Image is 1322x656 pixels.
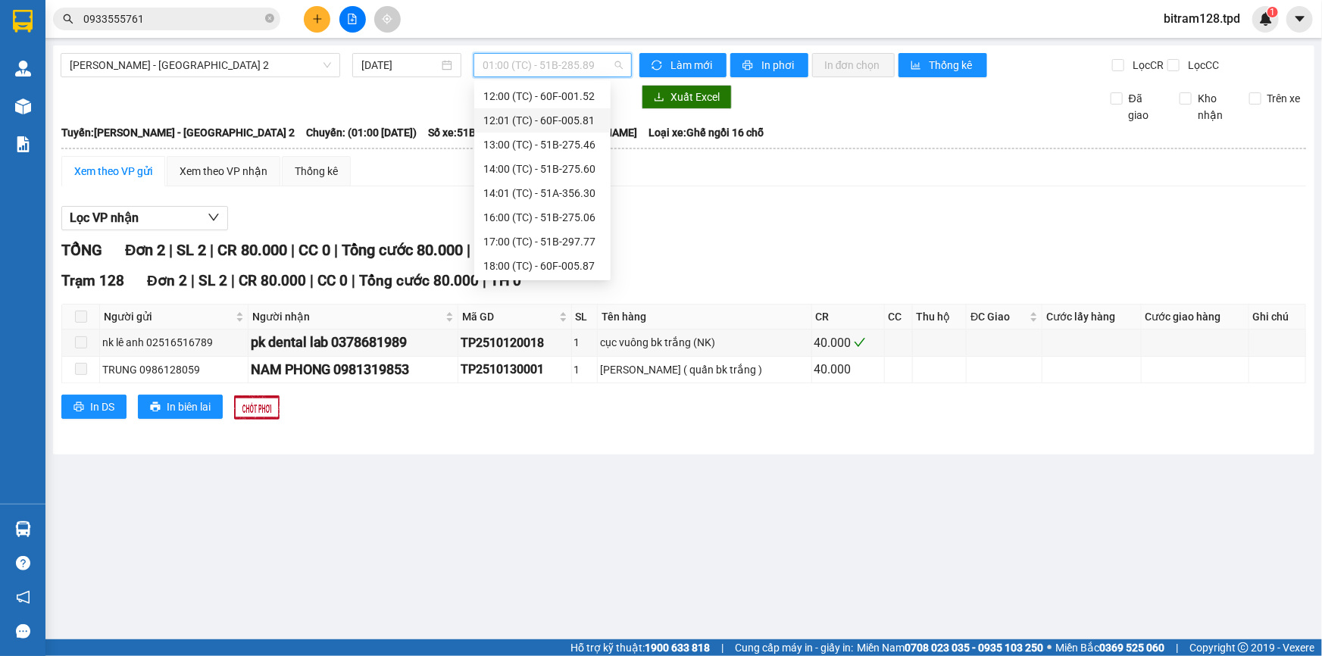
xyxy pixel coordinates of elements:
[483,54,623,77] span: 01:00 (TC) - 51B-285.89
[61,127,295,139] b: Tuyến: [PERSON_NAME] - [GEOGRAPHIC_DATA] 2
[265,14,274,23] span: close-circle
[1192,90,1237,123] span: Kho nhận
[574,361,595,378] div: 1
[885,305,913,330] th: CC
[911,60,924,72] span: bar-chart
[15,136,31,152] img: solution-icon
[930,57,975,73] span: Thống kê
[16,590,30,604] span: notification
[61,241,102,259] span: TỔNG
[374,6,401,33] button: aim
[339,6,366,33] button: file-add
[1127,57,1166,73] span: Lọc CR
[15,61,31,77] img: warehouse-icon
[899,53,987,77] button: bar-chartThống kê
[572,305,598,330] th: SL
[334,241,338,259] span: |
[180,163,267,180] div: Xem theo VP nhận
[231,272,235,289] span: |
[361,57,439,73] input: 13/10/2025
[600,334,809,351] div: cục vuông bk trắng (NK)
[1055,639,1164,656] span: Miền Bắc
[234,395,280,420] img: chot-phoi.b9b04613.png
[61,272,124,289] span: Trạm 128
[167,398,211,415] span: In biên lai
[483,233,602,250] div: 17:00 (TC) - 51B-297.77
[735,639,853,656] span: Cung cấp máy in - giấy in:
[1259,12,1273,26] img: icon-new-feature
[16,556,30,570] span: question-circle
[428,124,513,141] span: Số xe: 51B-285.89
[239,272,306,289] span: CR 80.000
[761,57,796,73] span: In phơi
[462,308,556,325] span: Mã GD
[177,241,206,259] span: SL 2
[352,272,355,289] span: |
[1176,639,1178,656] span: |
[905,642,1043,654] strong: 0708 023 035 - 0935 103 250
[61,206,228,230] button: Lọc VP nhận
[90,398,114,415] span: In DS
[730,53,808,77] button: printerIn phơi
[1123,90,1168,123] span: Đã giao
[1249,305,1306,330] th: Ghi chú
[814,333,882,352] div: 40.000
[102,334,245,351] div: nk lê anh 02516516789
[857,639,1043,656] span: Miền Nam
[342,241,463,259] span: Tổng cước 80.000
[16,624,30,639] span: message
[310,272,314,289] span: |
[217,241,287,259] span: CR 80.000
[295,163,338,180] div: Thống kê
[1047,645,1052,651] span: ⚪️
[654,92,664,104] span: download
[73,401,84,414] span: printer
[70,208,139,227] span: Lọc VP nhận
[721,639,724,656] span: |
[490,272,521,289] span: TH 0
[1142,305,1249,330] th: Cước giao hàng
[913,305,967,330] th: Thu hộ
[191,272,195,289] span: |
[483,112,602,129] div: 12:01 (TC) - 60F-005.81
[63,14,73,24] span: search
[648,124,764,141] span: Loại xe: Ghế ngồi 16 chỗ
[13,10,33,33] img: logo-vxr
[1099,642,1164,654] strong: 0369 525 060
[251,332,455,353] div: pk dental lab 0378681989
[102,361,245,378] div: TRUNG 0986128059
[854,336,866,348] span: check
[83,11,262,27] input: Tìm tên, số ĐT hoặc mã đơn
[1238,642,1249,653] span: copyright
[147,272,187,289] span: Đơn 2
[483,136,602,153] div: 13:00 (TC) - 51B-275.46
[265,12,274,27] span: close-circle
[1293,12,1307,26] span: caret-down
[61,395,127,419] button: printerIn DS
[298,241,330,259] span: CC 0
[1286,6,1313,33] button: caret-down
[483,272,486,289] span: |
[670,57,714,73] span: Làm mới
[483,258,602,274] div: 18:00 (TC) - 60F-005.87
[150,401,161,414] span: printer
[1261,90,1307,107] span: Trên xe
[317,272,348,289] span: CC 0
[642,85,732,109] button: downloadXuất Excel
[814,360,882,379] div: 40.000
[483,161,602,177] div: 14:00 (TC) - 51B-275.60
[208,211,220,223] span: down
[74,163,152,180] div: Xem theo VP gửi
[467,241,470,259] span: |
[1152,9,1252,28] span: bitram128.tpd
[291,241,295,259] span: |
[483,209,602,226] div: 16:00 (TC) - 51B-275.06
[210,241,214,259] span: |
[598,305,812,330] th: Tên hàng
[483,88,602,105] div: 12:00 (TC) - 60F-001.52
[252,308,442,325] span: Người nhận
[347,14,358,24] span: file-add
[458,330,572,356] td: TP2510120018
[104,308,233,325] span: Người gửi
[15,521,31,537] img: warehouse-icon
